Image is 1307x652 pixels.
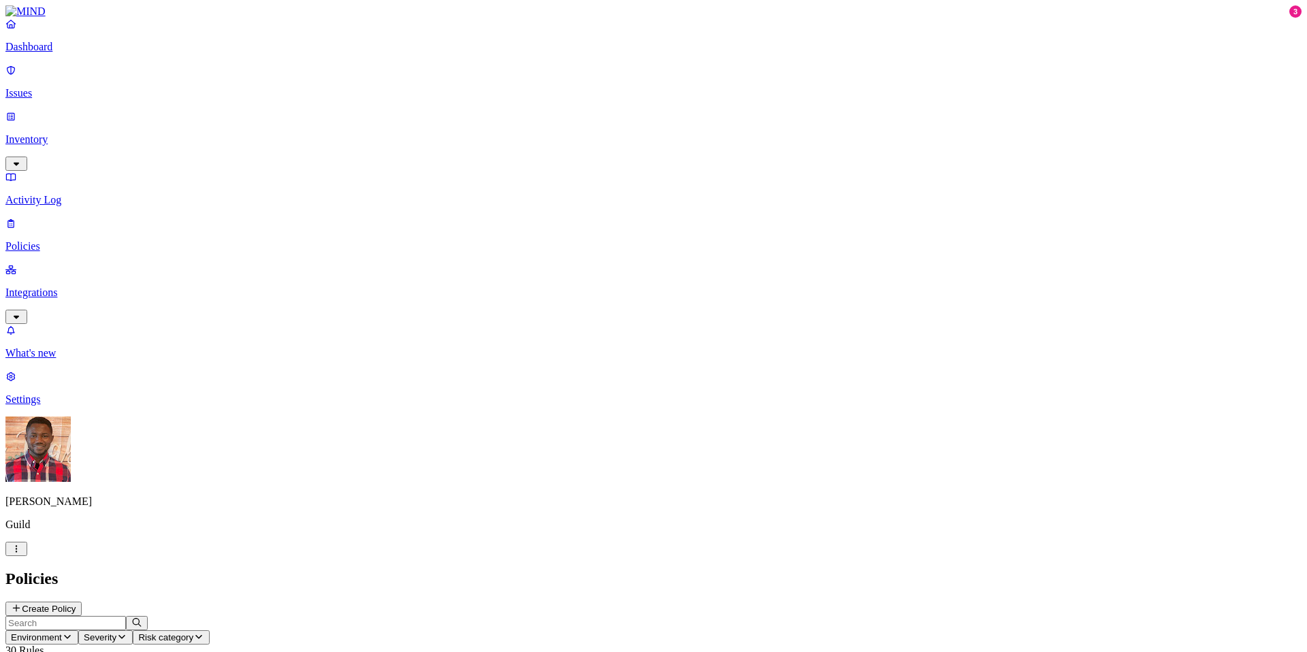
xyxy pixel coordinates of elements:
span: Risk category [138,632,193,642]
p: Guild [5,519,1302,531]
img: Charles Sawadogo [5,417,71,482]
input: Search [5,616,126,630]
img: MIND [5,5,46,18]
p: Dashboard [5,41,1302,53]
p: Activity Log [5,194,1302,206]
span: Severity [84,632,116,642]
p: What's new [5,347,1302,359]
p: Integrations [5,287,1302,299]
p: Policies [5,240,1302,252]
p: Settings [5,393,1302,406]
div: 3 [1289,5,1302,18]
a: MIND [5,5,1302,18]
a: What's new [5,324,1302,359]
a: Policies [5,217,1302,252]
p: Issues [5,87,1302,99]
a: Integrations [5,263,1302,322]
a: Activity Log [5,171,1302,206]
a: Settings [5,370,1302,406]
a: Inventory [5,110,1302,169]
a: Issues [5,64,1302,99]
p: Inventory [5,133,1302,146]
button: Create Policy [5,602,82,616]
h2: Policies [5,570,1302,588]
span: Environment [11,632,62,642]
a: Dashboard [5,18,1302,53]
p: [PERSON_NAME] [5,495,1302,508]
